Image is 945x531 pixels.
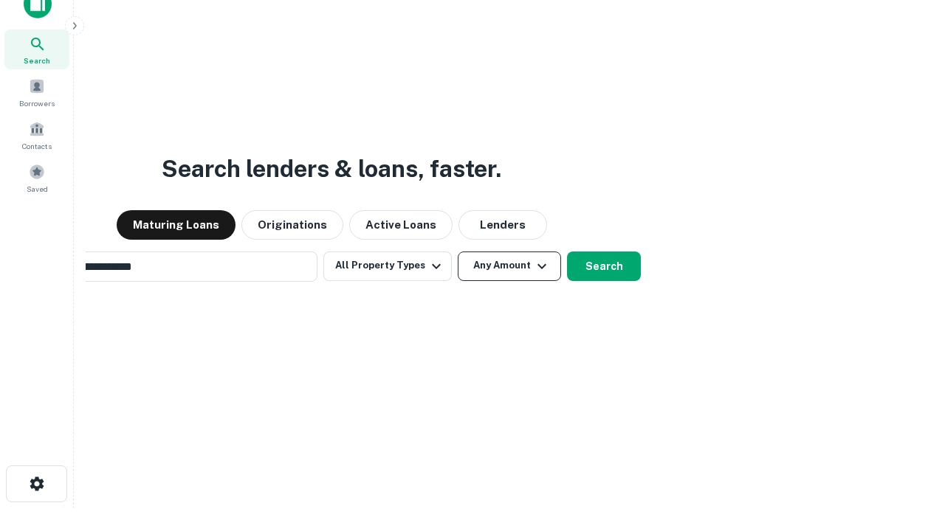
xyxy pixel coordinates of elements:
button: Search [567,251,641,281]
button: Any Amount [458,251,561,281]
button: All Property Types [323,251,452,281]
h3: Search lenders & loans, faster. [162,151,501,187]
span: Search [24,55,50,66]
a: Borrowers [4,72,69,112]
button: Maturing Loans [117,210,236,240]
a: Contacts [4,115,69,155]
span: Contacts [22,140,52,152]
a: Search [4,29,69,69]
button: Originations [241,210,343,240]
iframe: Chat Widget [871,413,945,484]
button: Lenders [458,210,547,240]
a: Saved [4,158,69,198]
button: Active Loans [349,210,453,240]
span: Saved [27,183,48,195]
span: Borrowers [19,97,55,109]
